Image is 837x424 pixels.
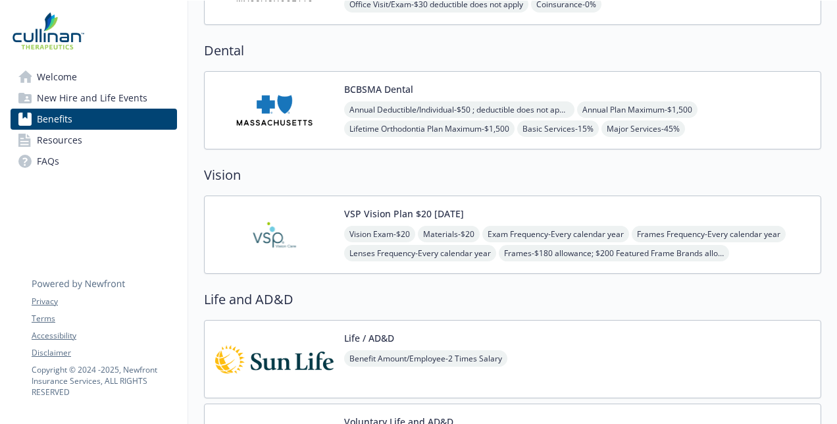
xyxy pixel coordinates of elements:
[499,245,729,261] span: Frames - $180 allowance; $200 Featured Frame Brands allowance; 20% savings on the amount over you...
[632,226,786,242] span: Frames Frequency - Every calendar year
[215,82,334,138] img: Blue Cross and Blue Shield of Massachusetts, Inc. carrier logo
[204,290,821,309] h2: Life and AD&D
[204,165,821,185] h2: Vision
[517,120,599,137] span: Basic Services - 15%
[37,109,72,130] span: Benefits
[37,88,147,109] span: New Hire and Life Events
[37,66,77,88] span: Welcome
[344,331,394,345] button: Life / AD&D
[32,330,176,342] a: Accessibility
[11,109,177,130] a: Benefits
[344,226,415,242] span: Vision Exam - $20
[344,245,496,261] span: Lenses Frequency - Every calendar year
[344,82,413,96] button: BCBSMA Dental
[418,226,480,242] span: Materials - $20
[11,130,177,151] a: Resources
[32,347,176,359] a: Disclaimer
[37,151,59,172] span: FAQs
[32,313,176,325] a: Terms
[11,66,177,88] a: Welcome
[32,364,176,398] p: Copyright © 2024 - 2025 , Newfront Insurance Services, ALL RIGHTS RESERVED
[215,331,334,387] img: Sun Life Financial carrier logo
[204,41,821,61] h2: Dental
[11,151,177,172] a: FAQs
[482,226,629,242] span: Exam Frequency - Every calendar year
[344,350,507,367] span: Benefit Amount/Employee - 2 Times Salary
[577,101,697,118] span: Annual Plan Maximum - $1,500
[32,296,176,307] a: Privacy
[344,120,515,137] span: Lifetime Orthodontia Plan Maximum - $1,500
[11,88,177,109] a: New Hire and Life Events
[215,207,334,263] img: Vision Service Plan carrier logo
[344,207,464,221] button: VSP Vision Plan $20 [DATE]
[37,130,82,151] span: Resources
[344,101,574,118] span: Annual Deductible/Individual - $50 ; deductible does not apply for members under age [DEMOGRAPHIC...
[601,120,685,137] span: Major Services - 45%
